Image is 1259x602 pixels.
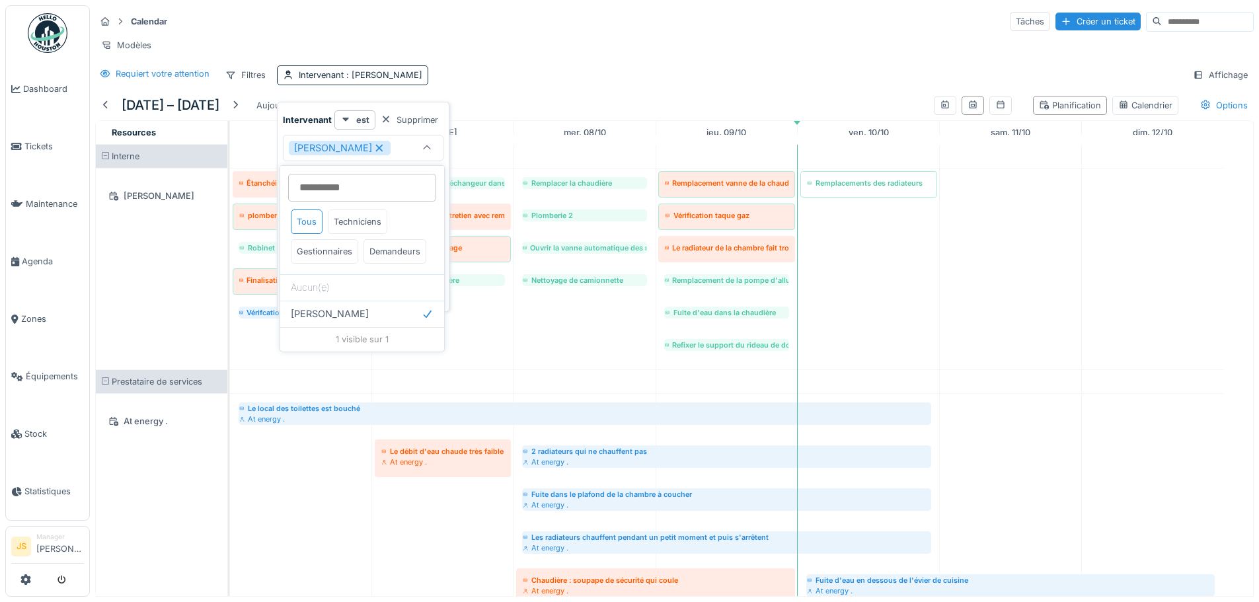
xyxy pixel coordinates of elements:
[356,114,369,126] strong: est
[28,13,67,53] img: Badge_color-CXgf-gQk.svg
[523,489,931,500] div: Fuite dans le plafond de la chambre à coucher
[845,124,892,141] a: 10 octobre 2025
[95,36,157,55] div: Modèles
[239,403,931,414] div: Le local des toilettes est bouché
[23,83,84,95] span: Dashboard
[24,140,84,153] span: Tickets
[280,274,444,301] div: Aucun(e)
[523,243,646,253] div: Ouvrir la vanne automatique des radiateurs
[523,178,646,188] div: Remplacer la chaudière
[987,124,1034,141] a: 11 octobre 2025
[665,178,788,188] div: Remplacement vanne de la chaudière
[104,413,219,430] div: At energy .
[1118,99,1172,112] div: Calendrier
[523,457,931,467] div: At energy .
[104,188,219,204] div: [PERSON_NAME]
[807,178,931,188] div: Remplacements des radiateurs
[24,485,84,498] span: Statistiques
[1039,99,1101,112] div: Planification
[299,69,422,81] div: Intervenant
[560,124,609,141] a: 8 octobre 2025
[375,111,443,129] div: Supprimer
[523,210,646,221] div: Plomberie 2
[807,585,1214,596] div: At energy .
[328,209,387,234] div: Techniciens
[291,307,369,321] span: [PERSON_NAME]
[239,178,363,188] div: Étanchéité cabine de douche à vérifier
[116,67,210,80] div: Requiert votre attention
[523,543,931,553] div: At energy .
[523,575,788,585] div: Chaudière : soupape de sécurité qui coule
[1194,96,1254,115] div: Options
[363,239,426,264] div: Demandeurs
[291,209,323,234] div: Tous
[523,585,788,596] div: At energy .
[1055,13,1141,30] div: Créer un ticket
[26,370,84,383] span: Équipements
[703,124,749,141] a: 9 octobre 2025
[24,428,84,440] span: Stock
[665,243,788,253] div: Le radiateur de la chambre fait trop de bruits
[239,243,363,253] div: Robinet cuisine qui coule
[1187,65,1254,85] div: Affichage
[523,446,931,457] div: 2 radiateurs qui ne chauffent pas
[381,446,504,457] div: Le débit d'eau chaude très faible
[112,151,139,161] span: Interne
[523,532,931,543] div: Les radiateurs chauffent pendant un petit moment et puis s'arrêtent
[665,210,788,221] div: Vérification taque gaz
[330,161,443,179] div: Ajouter une condition
[289,141,391,155] div: [PERSON_NAME]
[122,97,219,113] h5: [DATE] – [DATE]
[665,307,788,318] div: Fuite d'eau dans la chaudière
[26,198,84,210] span: Maintenance
[239,275,363,285] div: Finalisation de l'intervention connecter le trop-plein de la baignoire
[11,537,31,556] li: JS
[523,275,646,285] div: Nettoyage de camionnette
[381,457,504,467] div: At energy .
[523,500,931,510] div: At energy .
[665,275,788,285] div: Remplacement de la pompe d'allumage de la chaudière
[1129,124,1176,141] a: 12 octobre 2025
[280,327,444,351] div: 1 visible sur 1
[219,65,272,85] div: Filtres
[283,114,332,126] strong: Intervenant
[807,575,1214,585] div: Fuite d'eau en dessous de l'évier de cuisine
[344,70,422,80] span: : [PERSON_NAME]
[1010,12,1050,31] div: Tâches
[239,414,931,424] div: At energy .
[112,377,202,387] span: Prestataire de services
[126,15,172,28] strong: Calendar
[251,96,309,114] div: Aujourd'hui
[665,340,788,350] div: Refixer le support du rideau de douche qui est tombé.
[36,532,84,542] div: Manager
[239,210,363,221] div: plomberie
[291,239,358,264] div: Gestionnaires
[239,307,363,318] div: Vérifcation robinet WC car facture très élevée selon le locataire
[21,313,84,325] span: Zones
[36,532,84,560] li: [PERSON_NAME]
[22,255,84,268] span: Agenda
[112,128,156,137] span: Resources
